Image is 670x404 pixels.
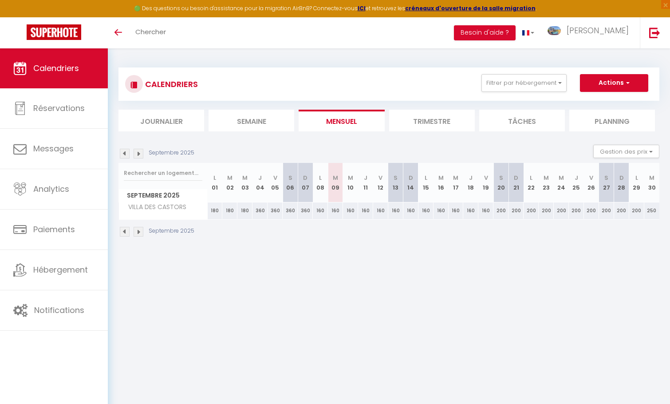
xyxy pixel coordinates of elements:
[619,174,624,182] abbr: D
[514,174,518,182] abbr: D
[303,174,307,182] abbr: D
[479,110,565,131] li: Tâches
[268,202,283,219] div: 360
[149,149,194,157] p: Septembre 2025
[649,174,654,182] abbr: M
[394,174,398,182] abbr: S
[569,110,655,131] li: Planning
[343,202,358,219] div: 160
[409,174,413,182] abbr: D
[403,202,418,219] div: 160
[118,110,204,131] li: Journalier
[378,174,382,182] abbr: V
[252,163,268,202] th: 04
[27,24,81,40] img: Super Booking
[299,110,384,131] li: Mensuel
[530,174,532,182] abbr: L
[33,143,74,154] span: Messages
[434,202,449,219] div: 160
[33,63,79,74] span: Calendriers
[237,163,252,202] th: 03
[629,163,644,202] th: 29
[333,174,338,182] abbr: M
[499,174,503,182] abbr: S
[559,174,564,182] abbr: M
[328,202,343,219] div: 160
[438,174,444,182] abbr: M
[268,163,283,202] th: 05
[635,174,638,182] abbr: L
[418,202,434,219] div: 160
[463,163,478,202] th: 18
[227,174,233,182] abbr: M
[434,163,449,202] th: 16
[373,163,388,202] th: 12
[343,163,358,202] th: 10
[33,264,88,275] span: Hébergement
[242,174,248,182] abbr: M
[649,27,660,38] img: logout
[463,202,478,219] div: 160
[599,163,614,202] th: 27
[554,163,569,202] th: 24
[403,163,418,202] th: 14
[298,202,313,219] div: 360
[258,174,262,182] abbr: J
[33,183,69,194] span: Analytics
[237,202,252,219] div: 180
[348,174,353,182] abbr: M
[388,163,403,202] th: 13
[405,4,536,12] a: créneaux d'ouverture de la salle migration
[567,25,629,36] span: [PERSON_NAME]
[493,163,508,202] th: 20
[541,17,640,48] a: ... [PERSON_NAME]
[478,202,493,219] div: 160
[149,227,194,235] p: Septembre 2025
[548,26,561,35] img: ...
[358,202,373,219] div: 160
[298,163,313,202] th: 07
[554,202,569,219] div: 200
[493,202,508,219] div: 200
[454,25,516,40] button: Besoin d'aide ?
[478,163,493,202] th: 19
[283,202,298,219] div: 360
[524,163,539,202] th: 22
[33,103,85,114] span: Réservations
[524,202,539,219] div: 200
[358,4,366,12] a: ICI
[580,74,648,92] button: Actions
[120,202,189,212] span: VILLA DES CASTORS
[388,202,403,219] div: 160
[644,202,659,219] div: 250
[484,174,488,182] abbr: V
[328,163,343,202] th: 09
[313,163,328,202] th: 08
[34,305,84,316] span: Notifications
[575,174,578,182] abbr: J
[313,202,328,219] div: 160
[135,27,166,36] span: Chercher
[222,202,237,219] div: 180
[539,163,554,202] th: 23
[481,74,567,92] button: Filtrer par hébergement
[119,189,207,202] span: Septembre 2025
[425,174,427,182] abbr: L
[358,163,373,202] th: 11
[364,174,367,182] abbr: J
[288,174,292,182] abbr: S
[593,145,659,158] button: Gestion des prix
[614,202,629,219] div: 200
[584,163,599,202] th: 26
[373,202,388,219] div: 160
[129,17,173,48] a: Chercher
[629,202,644,219] div: 200
[508,202,524,219] div: 200
[252,202,268,219] div: 360
[584,202,599,219] div: 200
[644,163,659,202] th: 30
[539,202,554,219] div: 200
[453,174,458,182] abbr: M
